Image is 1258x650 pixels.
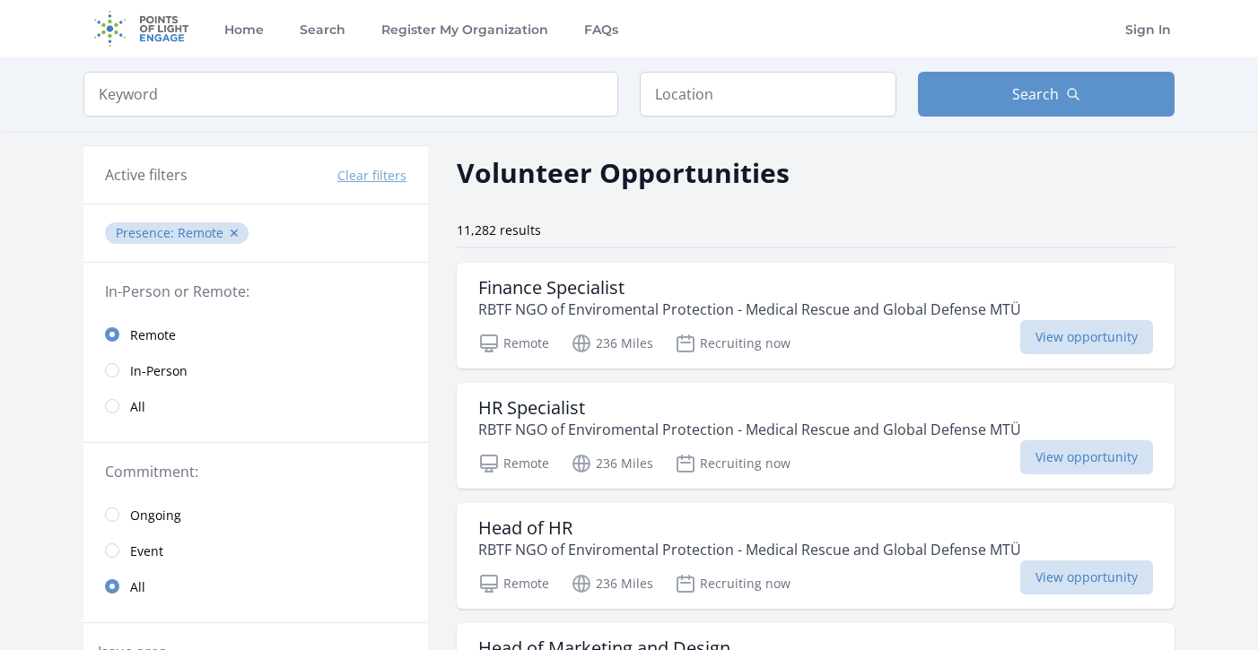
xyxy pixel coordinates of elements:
p: 236 Miles [571,453,653,474]
a: Ongoing [83,497,428,533]
button: Search [918,72,1175,117]
h3: Finance Specialist [478,277,1021,299]
a: All [83,388,428,424]
a: Remote [83,316,428,352]
a: HR Specialist RBTF NGO of Enviromental Protection - Medical Rescue and Global Defense MTÜ Remote ... [457,383,1175,489]
h2: Volunteer Opportunities [457,152,790,193]
p: 236 Miles [571,333,653,354]
span: 11,282 results [457,221,541,238]
button: Clear filters [337,167,406,185]
span: Search [1012,83,1059,105]
button: ✕ [229,224,240,242]
a: Finance Specialist RBTF NGO of Enviromental Protection - Medical Rescue and Global Defense MTÜ Re... [457,263,1175,368]
a: Head of HR RBTF NGO of Enviromental Protection - Medical Rescue and Global Defense MTÜ Remote 236... [457,503,1175,609]
p: Recruiting now [675,333,791,354]
a: All [83,568,428,604]
a: Event [83,533,428,568]
p: Remote [478,453,549,474]
span: Presence : [116,224,178,241]
p: Recruiting now [675,573,791,594]
h3: Head of HR [478,517,1021,539]
h3: Active filters [105,164,188,186]
input: Keyword [83,72,618,117]
input: Location [640,72,896,117]
span: Ongoing [130,507,181,524]
legend: In-Person or Remote: [105,281,406,302]
legend: Commitment: [105,461,406,482]
span: View opportunity [1020,560,1153,594]
span: In-Person [130,362,188,380]
p: RBTF NGO of Enviromental Protection - Medical Rescue and Global Defense MTÜ [478,299,1021,320]
span: View opportunity [1020,440,1153,474]
span: Event [130,542,163,560]
span: All [130,578,145,596]
p: RBTF NGO of Enviromental Protection - Medical Rescue and Global Defense MTÜ [478,539,1021,560]
span: Remote [130,326,176,344]
span: All [130,398,145,416]
span: View opportunity [1020,320,1153,354]
p: Remote [478,573,549,594]
span: Remote [178,224,223,241]
p: Recruiting now [675,453,791,474]
h3: HR Specialist [478,397,1021,419]
p: 236 Miles [571,573,653,594]
p: RBTF NGO of Enviromental Protection - Medical Rescue and Global Defense MTÜ [478,419,1021,440]
p: Remote [478,333,549,354]
a: In-Person [83,352,428,388]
